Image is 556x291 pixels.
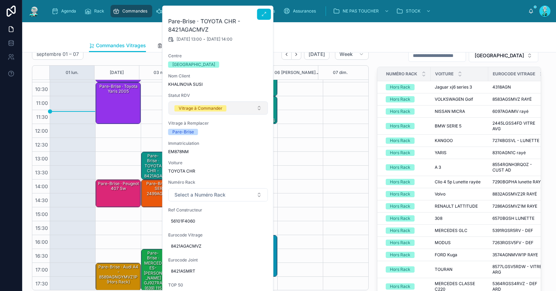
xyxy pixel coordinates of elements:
[34,225,50,231] span: 15:30
[292,49,301,60] button: Next
[492,150,544,156] a: 8310AGN1C rayé
[168,160,268,166] span: Voiture
[168,232,268,238] span: Eurocode Vitrage
[492,138,539,143] span: 7274BGSVL - LUNETTE
[386,150,426,156] a: Hors Rack
[406,8,420,14] span: STOCK
[492,162,544,173] a: 8554RGNH3RQOZ - CUST AD
[331,5,393,17] a: NE PAS TOUCHER
[168,257,268,263] span: Eurocode Joint
[34,267,50,273] span: 17:00
[172,61,215,68] div: [GEOGRAPHIC_DATA]
[390,266,410,273] div: Hors Rack
[168,168,268,174] span: TOYOTA CHR
[435,240,484,246] a: MODUS
[435,191,484,197] a: Volvo
[386,266,426,273] a: Hors Rack
[386,179,426,185] a: Hors Rack
[435,203,484,209] a: RENAULT LATTITUDE
[390,191,410,197] div: Hors Rack
[394,5,434,17] a: STOCK
[435,191,445,197] span: Volvo
[97,264,140,285] div: Pare-Brise · Audi A4 - 8589AGNGYMVZ1P (Hors Rack)
[89,39,146,52] a: Commandes Vitrages
[435,267,452,272] span: TOURAN
[492,203,537,209] span: 7286AGSMVZ1M RAYE
[390,179,410,185] div: Hors Rack
[281,5,321,17] a: Assurances
[33,253,50,259] span: 16:30
[33,239,50,245] span: 16:00
[435,216,484,221] a: 308
[435,252,484,258] a: FORD Kuga
[386,240,426,246] a: Hors Rack
[435,179,484,185] a: Clio 4 5p Lunette rayée
[174,191,226,198] span: Select a Numéro Rack
[168,17,268,34] h2: Pare-Brise · TOYOTA CHR - 8421AGACMVZ
[386,203,426,209] a: Hors Rack
[34,211,50,217] span: 15:00
[492,216,534,221] span: 6570BGSH LUNETTE
[492,109,529,114] span: 6097AGAIMV rayé
[492,84,511,90] span: 4318AGN
[435,216,442,221] span: 308
[386,71,417,77] span: Numéro Rack
[492,203,544,209] a: 7286AGSMVZ1M RAYE
[435,267,484,272] a: TOURAN
[390,227,410,234] div: Hors Rack
[386,283,426,290] a: Hors Rack
[142,181,186,197] div: Pare-Brise · BMW SERIE 4 - 2499AGACMUVZ
[386,108,426,115] a: Hors Rack
[154,66,169,80] button: 03 mer.
[154,5,202,17] a: SAV techniciens
[435,97,473,102] span: VOLKSWAGEN Golf
[168,82,268,87] span: KHALINOVA SUSI
[435,71,453,77] span: Voiture
[96,42,146,49] span: Commandes Vitrages
[239,5,280,17] a: Parrainages
[492,97,532,102] span: 8583AGSMVZ RAYÉ
[492,179,544,185] a: 7290BGPHA lunette RAYÉ
[28,6,40,17] img: App logo
[390,164,410,171] div: Hors Rack
[435,123,461,129] span: BMW SERIE 5
[492,191,537,197] span: 8832AGSMVZ2R RAYÉ
[492,120,544,132] a: 2445LGSS4FD VITRE AVG
[435,84,484,90] a: Jaguar xj6 series 3
[435,150,484,156] a: YARIS
[333,66,348,80] div: 07 dim.
[49,5,81,17] a: Agenda
[435,97,484,102] a: VOLKSWAGEN Golf
[492,240,533,246] span: 7263RGSV5FV - DEF
[275,66,317,80] button: 06 [PERSON_NAME].
[492,138,544,143] a: 7274BGSVL - LUNETTE
[340,51,353,57] span: Week
[435,109,465,114] span: NISSAN MICRA
[435,240,451,246] span: MODUS
[168,120,268,126] span: Vitrage à Remplacer
[492,252,544,258] a: 3574AGNMVW1P RAYE
[207,36,232,42] span: [DATE] 14:00
[168,180,268,185] span: Numéro Rack
[141,152,164,179] div: Pare-Brise · TOYOTA CHR - 8421AGACMVZ
[469,49,538,62] button: Select Button
[179,105,222,111] div: Vitrage à Commander
[33,86,50,92] span: 10:30
[304,49,329,60] button: [DATE]
[492,264,544,275] a: 8577LGSV5RDW - VITRE ARG
[390,138,410,144] div: Hors Rack
[110,66,124,80] button: [DATE]
[386,191,426,197] a: Hors Rack
[97,83,140,95] div: Pare-Brise · Toyota Yaris 2005
[492,97,544,102] a: 8583AGSMVZ RAYÉ
[203,5,238,17] a: Cadeaux
[390,108,410,115] div: Hors Rack
[343,8,379,14] span: NE PAS TOUCHER
[169,188,268,201] button: Select Button
[390,240,410,246] div: Hors Rack
[386,164,426,171] a: Hors Rack
[172,129,194,135] div: Pare-Brise
[435,150,447,156] span: YARIS
[141,180,186,207] div: Pare-Brise · BMW SERIE 4 - 2499AGACMUVZ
